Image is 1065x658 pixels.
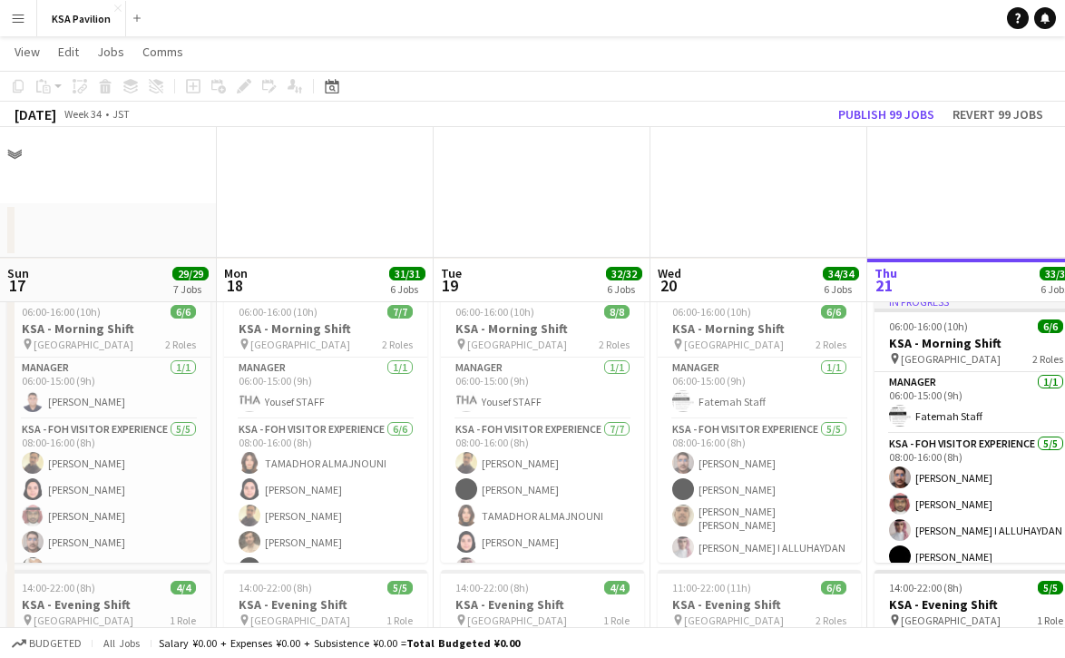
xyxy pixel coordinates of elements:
span: [GEOGRAPHIC_DATA] [467,614,567,627]
button: Publish 99 jobs [831,103,942,126]
span: 6/6 [1038,319,1063,333]
app-card-role: Manager1/106:00-15:00 (9h)Yousef STAFF [224,358,427,419]
app-job-card: 06:00-16:00 (10h)7/7KSA - Morning Shift [GEOGRAPHIC_DATA]2 RolesManager1/106:00-15:00 (9h)Yousef ... [224,294,427,563]
span: 2 Roles [382,338,413,351]
app-card-role: KSA - FOH Visitor Experience7/708:00-16:00 (8h)[PERSON_NAME][PERSON_NAME]TAMADHOR ALMAJNOUNI[PERS... [441,419,644,644]
app-card-role: Manager1/106:00-15:00 (9h)Fatemah Staff [658,358,861,419]
span: [GEOGRAPHIC_DATA] [34,338,133,351]
h3: KSA - Evening Shift [658,596,861,613]
span: 31/31 [389,267,425,280]
span: Mon [224,265,248,281]
span: [GEOGRAPHIC_DATA] [684,614,784,627]
span: 1 Role [170,614,196,627]
div: [DATE] [15,105,56,123]
app-card-role: KSA - FOH Visitor Experience5/508:00-16:00 (8h)[PERSON_NAME][PERSON_NAME][PERSON_NAME][PERSON_NAM... [7,419,210,586]
button: Revert 99 jobs [945,103,1050,126]
span: 06:00-16:00 (10h) [455,305,534,319]
app-card-role: KSA - FOH Visitor Experience6/608:00-16:00 (8h)TAMADHOR ALMAJNOUNI[PERSON_NAME][PERSON_NAME][PERS... [224,419,427,613]
span: [GEOGRAPHIC_DATA] [901,614,1001,627]
span: 1 Role [603,614,630,627]
span: [GEOGRAPHIC_DATA] [467,338,567,351]
span: 11:00-22:00 (11h) [672,581,751,594]
h3: KSA - Morning Shift [658,320,861,337]
span: 18 [221,275,248,296]
span: 32/32 [606,267,642,280]
h3: KSA - Morning Shift [7,320,210,337]
span: 17 [5,275,29,296]
span: Edit [58,44,79,60]
span: Budgeted [29,637,82,650]
span: [GEOGRAPHIC_DATA] [684,338,784,351]
span: 1 Role [1037,614,1063,627]
span: 19 [438,275,462,296]
span: Sun [7,265,29,281]
span: 06:00-16:00 (10h) [22,305,101,319]
span: View [15,44,40,60]
span: 14:00-22:00 (8h) [889,581,962,594]
span: Wed [658,265,681,281]
span: 29/29 [172,267,209,280]
div: 06:00-16:00 (10h)6/6KSA - Morning Shift [GEOGRAPHIC_DATA]2 RolesManager1/106:00-15:00 (9h)[PERSON... [7,294,210,563]
span: All jobs [100,636,143,650]
span: 14:00-22:00 (8h) [22,581,95,594]
h3: KSA - Evening Shift [224,596,427,613]
span: 1 Role [386,614,413,627]
div: JST [112,107,130,121]
span: Comms [142,44,183,60]
div: Salary ¥0.00 + Expenses ¥0.00 + Subsistence ¥0.00 = [159,636,520,650]
span: 20 [655,275,681,296]
span: 06:00-16:00 (10h) [672,305,751,319]
h3: KSA - Evening Shift [7,596,210,613]
a: Jobs [90,40,132,64]
div: 6 Jobs [824,282,858,296]
span: Total Budgeted ¥0.00 [406,636,520,650]
a: View [7,40,47,64]
a: Edit [51,40,86,64]
button: KSA Pavilion [37,1,126,36]
span: 2 Roles [599,338,630,351]
span: Jobs [97,44,124,60]
span: 14:00-22:00 (8h) [239,581,312,594]
span: 2 Roles [816,338,846,351]
span: 8/8 [604,305,630,319]
app-card-role: Manager1/106:00-15:00 (9h)[PERSON_NAME] [7,358,210,419]
span: Tue [441,265,462,281]
div: 7 Jobs [173,282,208,296]
button: Budgeted [9,633,84,653]
div: 6 Jobs [390,282,425,296]
span: 21 [872,275,897,296]
span: 5/5 [1038,581,1063,594]
span: 4/4 [171,581,196,594]
span: 06:00-16:00 (10h) [239,305,318,319]
span: Thu [874,265,897,281]
h3: KSA - Morning Shift [441,320,644,337]
app-job-card: 06:00-16:00 (10h)8/8KSA - Morning Shift [GEOGRAPHIC_DATA]2 RolesManager1/106:00-15:00 (9h)Yousef ... [441,294,644,563]
span: [GEOGRAPHIC_DATA] [34,614,133,627]
span: 2 Roles [816,614,846,627]
span: 7/7 [387,305,413,319]
span: [GEOGRAPHIC_DATA] [901,352,1001,366]
span: 4/4 [604,581,630,594]
app-card-role: KSA - FOH Visitor Experience5/508:00-16:00 (8h)[PERSON_NAME][PERSON_NAME][PERSON_NAME] [PERSON_NA... [658,419,861,592]
span: 6/6 [821,581,846,594]
app-job-card: 06:00-16:00 (10h)6/6KSA - Morning Shift [GEOGRAPHIC_DATA]2 RolesManager1/106:00-15:00 (9h)Fatemah... [658,294,861,563]
app-card-role: Manager1/106:00-15:00 (9h)Yousef STAFF [441,358,644,419]
span: [GEOGRAPHIC_DATA] [250,614,350,627]
span: [GEOGRAPHIC_DATA] [250,338,350,351]
h3: KSA - Morning Shift [224,320,427,337]
span: 6/6 [171,305,196,319]
div: 6 Jobs [607,282,641,296]
h3: KSA - Evening Shift [441,596,644,613]
span: 6/6 [821,305,846,319]
span: 2 Roles [1032,352,1063,366]
span: 14:00-22:00 (8h) [455,581,529,594]
span: 34/34 [823,267,859,280]
a: Comms [135,40,191,64]
span: Week 34 [60,107,105,121]
span: 5/5 [387,581,413,594]
span: 2 Roles [165,338,196,351]
span: 06:00-16:00 (10h) [889,319,968,333]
